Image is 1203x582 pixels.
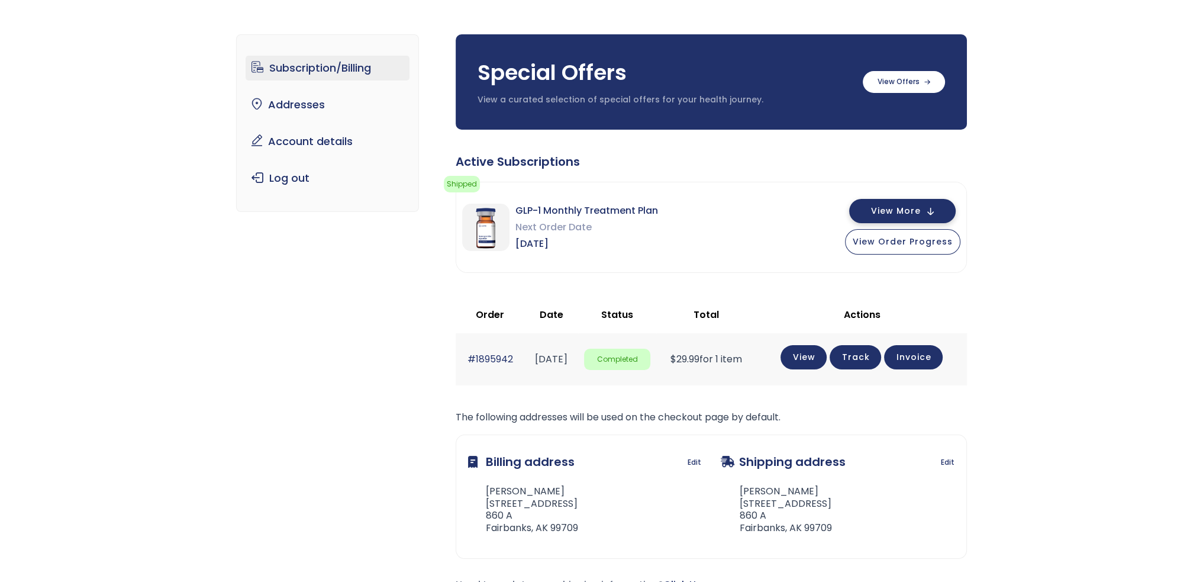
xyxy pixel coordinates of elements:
[694,308,719,321] span: Total
[468,485,578,535] address: [PERSON_NAME] [STREET_ADDRESS] 860 A Fairbanks, AK 99709
[853,236,953,247] span: View Order Progress
[670,352,676,366] span: $
[478,58,851,88] h3: Special Offers
[721,447,846,477] h3: Shipping address
[456,409,967,426] p: The following addresses will be used on the checkout page by default.
[456,153,967,170] div: Active Subscriptions
[884,345,943,369] a: Invoice
[843,308,880,321] span: Actions
[871,207,921,215] span: View More
[236,34,419,212] nav: Account pages
[444,176,480,192] span: Shipped
[849,199,956,223] button: View More
[781,345,827,369] a: View
[845,229,960,255] button: View Order Progress
[721,485,832,535] address: [PERSON_NAME] [STREET_ADDRESS] 860 A Fairbanks, AK 99709
[584,349,650,371] span: Completed
[246,129,409,154] a: Account details
[515,219,658,236] span: Next Order Date
[478,94,851,106] p: View a curated selection of special offers for your health journey.
[246,56,409,81] a: Subscription/Billing
[468,447,575,477] h3: Billing address
[515,236,658,252] span: [DATE]
[246,166,409,191] a: Log out
[540,308,563,321] span: Date
[830,345,881,369] a: Track
[467,352,513,366] a: #1895942
[670,352,699,366] span: 29.99
[515,202,658,219] span: GLP-1 Monthly Treatment Plan
[601,308,633,321] span: Status
[941,454,954,471] a: Edit
[656,333,757,385] td: for 1 item
[9,537,143,573] iframe: Sign Up via Text for Offers
[476,308,504,321] span: Order
[535,352,567,366] time: [DATE]
[246,92,409,117] a: Addresses
[688,454,701,471] a: Edit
